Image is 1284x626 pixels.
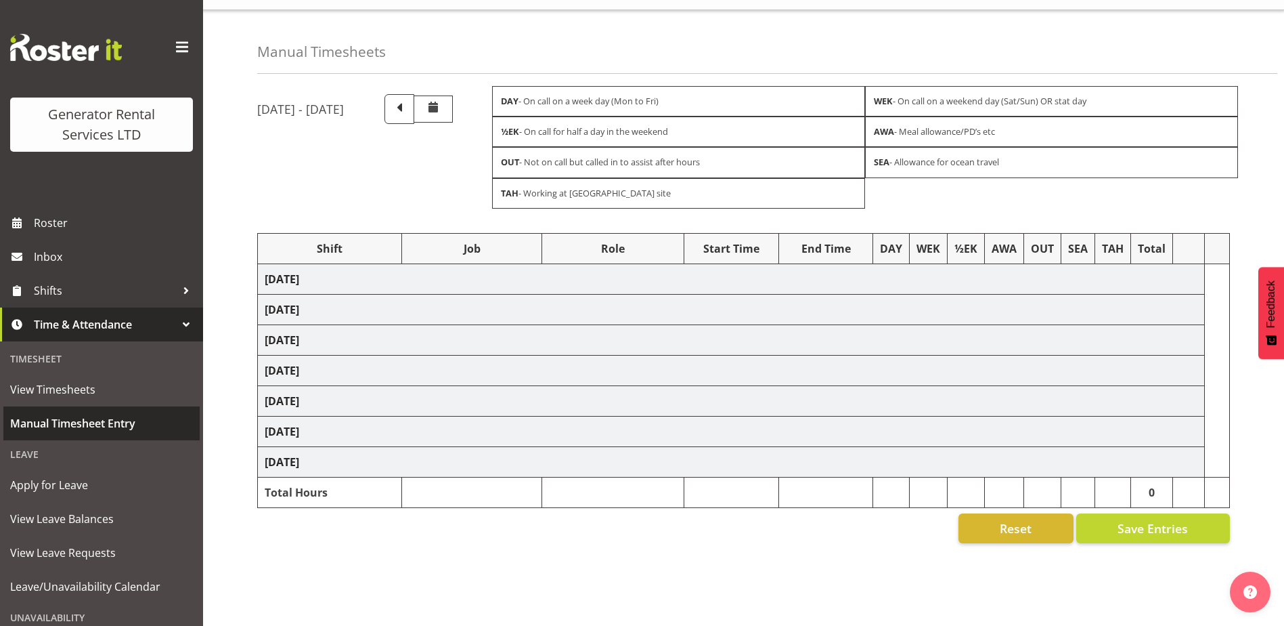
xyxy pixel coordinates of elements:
[1138,241,1166,257] div: Total
[3,468,200,502] a: Apply for Leave
[916,241,940,257] div: WEK
[492,117,865,147] div: - On call for half a day in the weekend
[34,314,176,335] span: Time & Attendance
[865,147,1238,178] div: - Allowance for ocean travel
[257,102,344,117] h5: [DATE] - [DATE]
[257,44,386,60] h4: Manual Timesheets
[874,156,889,168] strong: SEA
[492,147,865,178] div: - Not on call but called in to assist after hours
[1131,477,1173,507] td: 0
[865,117,1238,147] div: - Meal allowance/PD’s etc
[501,125,519,138] strong: ½EK
[874,125,894,138] strong: AWA
[1265,280,1277,328] span: Feedback
[258,355,1205,385] td: [DATE]
[1000,520,1032,537] span: Reset
[258,416,1205,446] td: [DATE]
[549,241,677,257] div: Role
[409,241,535,257] div: Job
[3,502,200,536] a: View Leave Balances
[1076,514,1230,543] button: Save Entries
[258,325,1205,355] td: [DATE]
[1031,241,1054,257] div: OUT
[10,577,193,597] span: Leave/Unavailability Calendar
[258,446,1205,477] td: [DATE]
[3,536,200,570] a: View Leave Requests
[34,213,196,233] span: Roster
[10,413,193,434] span: Manual Timesheet Entry
[258,264,1205,294] td: [DATE]
[3,570,200,604] a: Leave/Unavailability Calendar
[265,241,395,257] div: Shift
[954,241,977,257] div: ½EK
[258,385,1205,416] td: [DATE]
[1102,241,1124,257] div: TAH
[1068,241,1088,257] div: SEA
[492,86,865,117] div: - On call on a week day (Mon to Fri)
[34,280,176,301] span: Shifts
[501,156,519,168] strong: OUT
[3,345,200,373] div: Timesheet
[258,477,402,507] td: Total Hours
[10,543,193,563] span: View Leave Requests
[1243,585,1257,599] img: help-xxl-2.png
[24,104,179,145] div: Generator Rental Services LTD
[958,514,1073,543] button: Reset
[34,247,196,267] span: Inbox
[874,95,893,107] strong: WEK
[3,406,200,440] a: Manual Timesheet Entry
[501,95,518,107] strong: DAY
[492,178,865,209] div: - Working at [GEOGRAPHIC_DATA] site
[992,241,1017,257] div: AWA
[1258,267,1284,359] button: Feedback - Show survey
[10,34,122,61] img: Rosterit website logo
[786,241,866,257] div: End Time
[3,440,200,468] div: Leave
[880,241,902,257] div: DAY
[10,509,193,529] span: View Leave Balances
[10,475,193,495] span: Apply for Leave
[258,294,1205,325] td: [DATE]
[3,373,200,406] a: View Timesheets
[10,379,193,400] span: View Timesheets
[501,187,518,199] strong: TAH
[691,241,772,257] div: Start Time
[1117,520,1188,537] span: Save Entries
[865,86,1238,117] div: - On call on a weekend day (Sat/Sun) OR stat day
